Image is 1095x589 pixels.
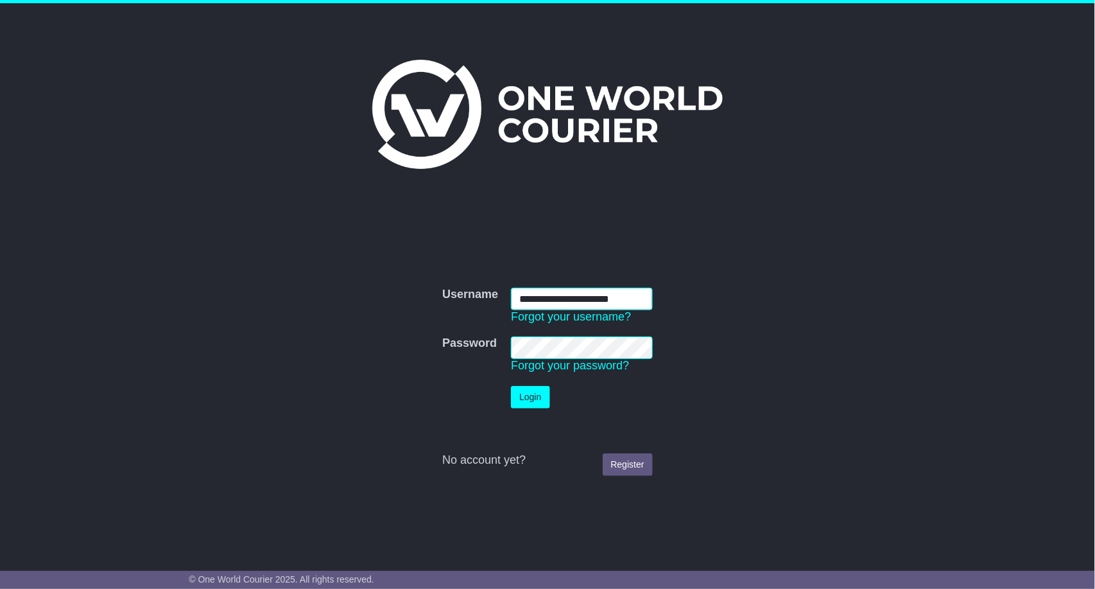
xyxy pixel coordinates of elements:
label: Username [442,288,498,302]
div: No account yet? [442,453,652,468]
img: One World [372,60,723,169]
span: © One World Courier 2025. All rights reserved. [189,574,374,585]
a: Forgot your password? [511,359,629,372]
label: Password [442,337,497,351]
a: Register [603,453,653,476]
button: Login [511,386,549,409]
a: Forgot your username? [511,310,631,323]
